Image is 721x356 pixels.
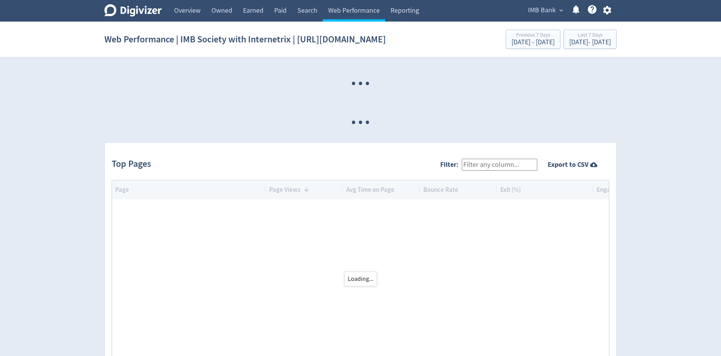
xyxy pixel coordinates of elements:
h1: Web Performance | IMB Society with Internetrix | [URL][DOMAIN_NAME] [104,27,386,52]
h2: Top Pages [112,158,154,171]
button: IMB Bank [525,4,565,17]
div: Last 7 Days [569,32,611,39]
input: Filter any column... [462,159,537,171]
span: · [350,103,357,142]
label: Filter: [440,160,462,169]
button: Last 7 Days[DATE]- [DATE] [563,30,617,49]
span: · [350,64,357,103]
div: Previous 7 Days [511,32,555,39]
span: · [357,103,364,142]
span: · [364,64,371,103]
span: expand_more [558,7,565,14]
span: Loading... [344,272,377,286]
button: Previous 7 Days[DATE] - [DATE] [506,30,560,49]
div: [DATE] - [DATE] [511,39,555,46]
span: IMB Bank [528,4,556,17]
strong: Export to CSV [548,160,589,170]
span: · [357,64,364,103]
span: · [364,103,371,142]
div: [DATE] - [DATE] [569,39,611,46]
